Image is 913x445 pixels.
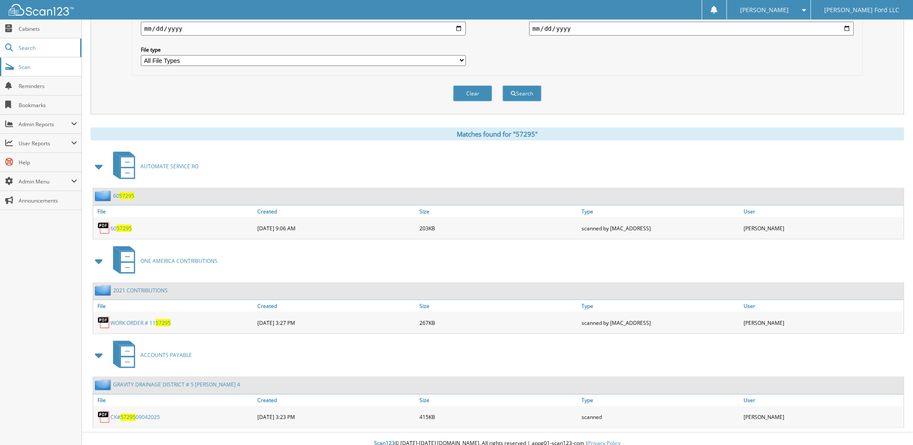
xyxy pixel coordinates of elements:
span: ONE AMERICA CONTRIBUTIONS [140,257,218,265]
span: Bookmarks [19,101,77,109]
img: PDF.png [97,222,110,235]
img: PDF.png [97,316,110,329]
a: Type [580,300,742,312]
input: start [141,22,466,36]
a: AUTOMATE SERVICE RO [108,149,198,183]
span: Admin Menu [19,178,71,185]
span: 57295 [120,414,136,421]
a: File [93,206,255,217]
span: 57295 [119,192,134,200]
a: Type [580,395,742,406]
a: Size [417,300,579,312]
span: Admin Reports [19,121,71,128]
div: scanned by [MAC_ADDRESS] [580,219,742,237]
div: scanned [580,409,742,426]
a: WORK ORDER # 1157295 [110,319,171,327]
span: Reminders [19,82,77,90]
span: Search [19,44,76,52]
a: ACCOUNTS PAYABLE [108,338,192,373]
a: Type [580,206,742,217]
iframe: Chat Widget [870,403,913,445]
div: [PERSON_NAME] [742,219,904,237]
a: Size [417,206,579,217]
div: [PERSON_NAME] [742,314,904,331]
div: Matches found for "57295" [91,128,904,141]
a: 6057295 [113,192,134,200]
a: File [93,395,255,406]
img: folder2.png [95,285,113,296]
a: User [742,206,904,217]
div: [PERSON_NAME] [742,409,904,426]
div: 415KB [417,409,579,426]
a: Size [417,395,579,406]
span: Help [19,159,77,166]
a: 2021 CONTRIBUTIONS [113,287,168,294]
a: GRAVITY DRAINAGE DISTRICT # 5 [PERSON_NAME] 4 [113,381,240,389]
a: Created [255,395,417,406]
a: Created [255,206,417,217]
a: 6057295 [110,225,132,232]
span: Announcements [19,197,77,204]
a: User [742,395,904,406]
div: 267KB [417,314,579,331]
span: [PERSON_NAME] [741,7,789,13]
a: ONE AMERICA CONTRIBUTIONS [108,244,218,278]
span: User Reports [19,140,71,147]
img: folder2.png [95,190,113,201]
span: ACCOUNTS PAYABLE [140,352,192,359]
img: PDF.png [97,411,110,424]
a: User [742,300,904,312]
button: Search [503,85,542,101]
span: Cabinets [19,25,77,33]
div: 203KB [417,219,579,237]
button: Clear [453,85,492,101]
div: [DATE] 3:23 PM [255,409,417,426]
img: folder2.png [95,380,113,390]
span: [PERSON_NAME] Ford LLC [825,7,900,13]
img: scan123-logo-white.svg [9,4,74,16]
span: 57295 [156,319,171,327]
input: end [529,22,854,36]
a: Created [255,300,417,312]
a: File [93,300,255,312]
span: Scan [19,63,77,71]
div: [DATE] 9:06 AM [255,219,417,237]
span: 57295 [117,225,132,232]
a: CK#5729509042025 [110,414,160,421]
label: File type [141,46,466,53]
div: scanned by [MAC_ADDRESS] [580,314,742,331]
div: [DATE] 3:27 PM [255,314,417,331]
span: AUTOMATE SERVICE RO [140,163,198,170]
